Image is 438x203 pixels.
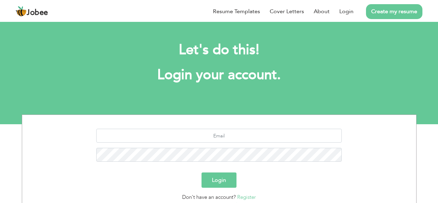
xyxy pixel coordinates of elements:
[16,6,27,17] img: jobee.io
[32,41,406,59] h2: Let's do this!
[237,194,256,201] a: Register
[366,4,422,19] a: Create my resume
[182,194,236,201] span: Don't have an account?
[213,7,260,16] a: Resume Templates
[32,66,406,84] h1: Login your account.
[27,9,48,17] span: Jobee
[96,129,342,143] input: Email
[16,6,48,17] a: Jobee
[339,7,354,16] a: Login
[314,7,330,16] a: About
[270,7,304,16] a: Cover Letters
[202,172,236,188] button: Login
